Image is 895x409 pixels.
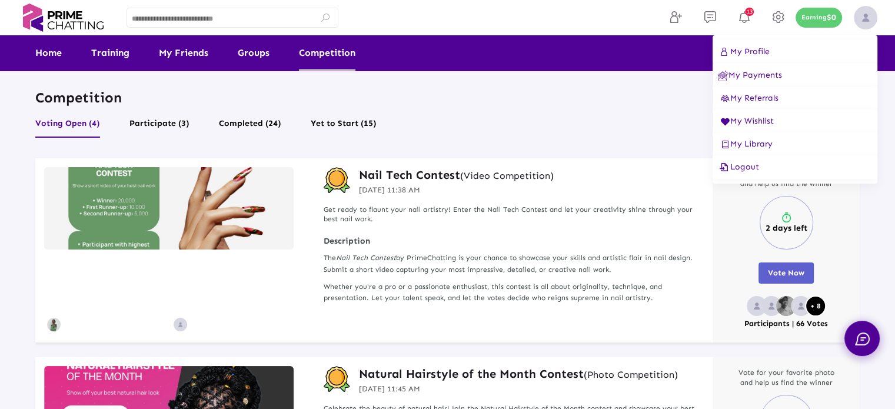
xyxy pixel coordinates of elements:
button: My Wishlist [713,109,877,132]
span: My Profile [718,46,770,56]
button: Logout [713,155,877,179]
span: My Wishlist [718,116,774,126]
span: My Payments [718,70,782,80]
button: My Library [713,132,877,155]
button: My Profile [713,40,877,64]
span: Logout [718,162,759,172]
img: ic_earnings.svg [718,71,728,81]
span: My Referrals [718,93,778,103]
button: My Referrals [713,87,877,109]
button: My Payments [713,64,877,87]
span: My Library [718,139,773,149]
